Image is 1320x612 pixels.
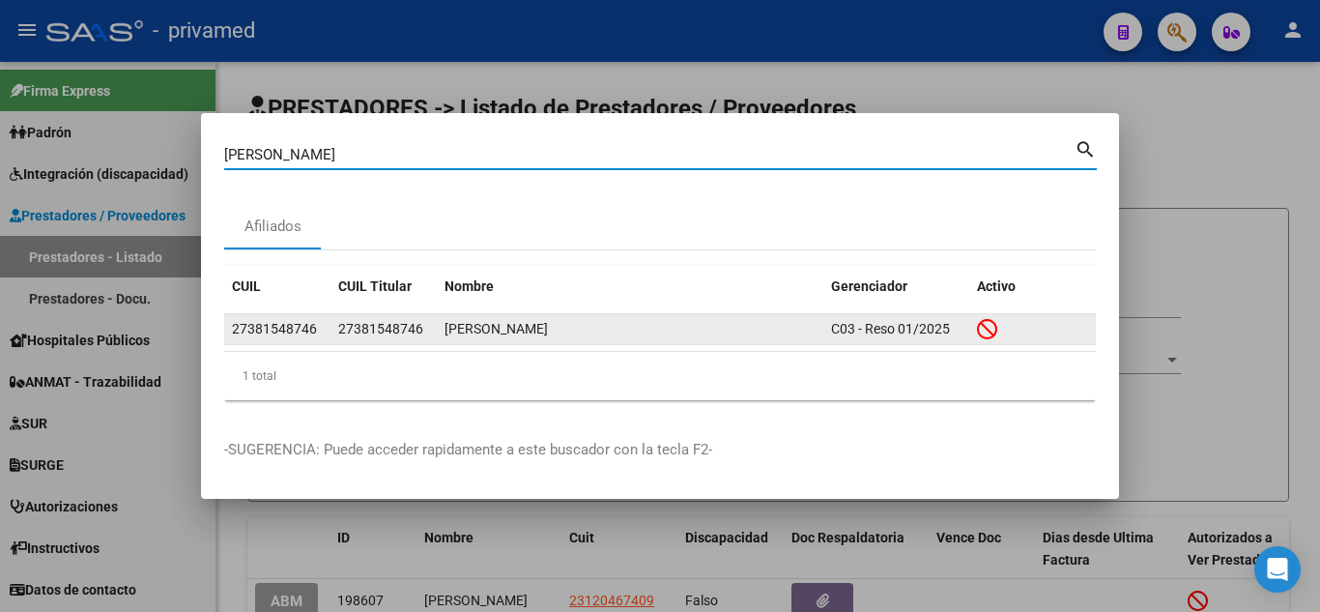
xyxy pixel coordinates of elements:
span: Activo [977,278,1016,294]
span: 27381548746 [338,321,423,336]
span: CUIL [232,278,261,294]
span: CUIL Titular [338,278,412,294]
datatable-header-cell: CUIL [224,266,330,307]
datatable-header-cell: Nombre [437,266,823,307]
datatable-header-cell: Gerenciador [823,266,969,307]
div: [PERSON_NAME] [445,318,816,340]
div: Afiliados [244,216,301,238]
div: Open Intercom Messenger [1254,546,1301,593]
span: Gerenciador [831,278,907,294]
mat-icon: search [1075,136,1097,160]
span: C03 - Reso 01/2025 [831,321,950,336]
datatable-header-cell: Activo [969,266,1096,307]
datatable-header-cell: CUIL Titular [330,266,437,307]
div: 1 total [224,352,1096,400]
span: Nombre [445,278,494,294]
p: -SUGERENCIA: Puede acceder rapidamente a este buscador con la tecla F2- [224,439,1096,461]
div: 27381548746 [232,318,317,340]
